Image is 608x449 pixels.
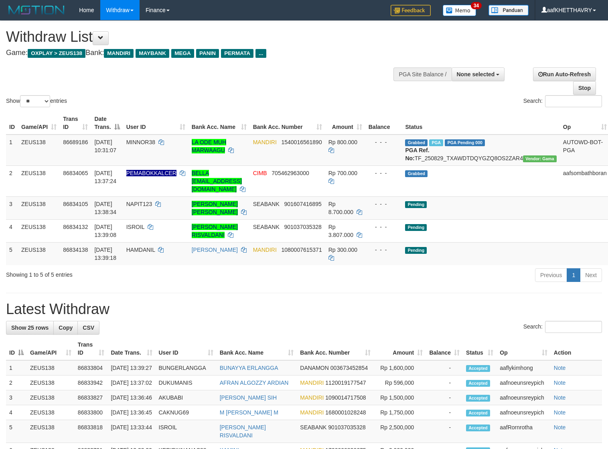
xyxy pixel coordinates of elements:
th: Bank Acc. Name: activate to sort column ascending [217,337,297,360]
td: DUKUMANIS [156,376,217,390]
span: MANDIRI [300,409,324,416]
td: 86833818 [75,420,108,443]
th: User ID: activate to sort column ascending [156,337,217,360]
span: Rp 8.700.000 [328,201,353,215]
a: Note [554,424,566,431]
a: Show 25 rows [6,321,54,335]
td: 1 [6,135,18,166]
th: Game/API: activate to sort column ascending [27,337,75,360]
td: ZEUS138 [27,376,75,390]
span: 86834065 [63,170,88,176]
span: Nama rekening ada tanda titik/strip, harap diedit [126,170,176,176]
td: 5 [6,242,18,265]
span: MINNOR38 [126,139,155,145]
td: AKUBABI [156,390,217,405]
td: Rp 596,000 [374,376,426,390]
span: 86834105 [63,201,88,207]
span: Vendor URL: https://trx31.1velocity.biz [523,155,557,162]
td: 86833827 [75,390,108,405]
span: MANDIRI [253,139,277,145]
th: Game/API: activate to sort column ascending [18,112,60,135]
span: HAMDANIL [126,247,155,253]
td: 3 [6,196,18,219]
td: - [426,390,463,405]
span: [DATE] 13:38:34 [94,201,116,215]
span: Copy 705462963000 to clipboard [272,170,309,176]
span: Pending [405,201,427,208]
span: Accepted [466,410,490,416]
span: Marked by aafkaynarin [429,139,443,146]
th: ID [6,112,18,135]
span: Copy 1540016561890 to clipboard [281,139,322,145]
span: PANIN [196,49,219,58]
span: Copy 003673452854 to clipboard [330,365,368,371]
td: Rp 1,600,000 [374,360,426,376]
td: - [426,420,463,443]
th: Bank Acc. Name: activate to sort column ascending [188,112,250,135]
div: Showing 1 to 5 of 5 entries [6,267,247,279]
th: Amount: activate to sort column ascending [374,337,426,360]
th: Op: activate to sort column ascending [497,337,551,360]
a: Next [580,268,602,282]
span: [DATE] 13:39:08 [94,224,116,238]
td: [DATE] 13:36:46 [107,390,155,405]
div: - - - [369,169,399,177]
span: [DATE] 10:31:07 [94,139,116,153]
td: ZEUS138 [18,219,60,242]
td: - [426,405,463,420]
td: [DATE] 13:37:02 [107,376,155,390]
h1: Latest Withdraw [6,301,602,317]
img: panduan.png [488,5,529,16]
td: [DATE] 13:36:45 [107,405,155,420]
td: 5 [6,420,27,443]
span: Rp 800.000 [328,139,357,145]
a: [PERSON_NAME] SIH [220,394,277,401]
td: 4 [6,219,18,242]
h1: Withdraw List [6,29,397,45]
label: Search: [523,95,602,107]
td: ZEUS138 [27,420,75,443]
a: 1 [567,268,580,282]
div: PGA Site Balance / [393,67,451,81]
span: Copy 1080007615371 to clipboard [281,247,322,253]
span: Pending [405,224,427,231]
span: OXPLAY > ZEUS138 [28,49,85,58]
a: CSV [77,321,99,335]
span: Accepted [466,425,490,431]
span: 34 [471,2,482,9]
th: Date Trans.: activate to sort column descending [91,112,123,135]
th: User ID: activate to sort column ascending [123,112,188,135]
button: None selected [452,67,505,81]
span: SEABANK [300,424,326,431]
input: Search: [545,321,602,333]
span: MANDIRI [300,394,324,401]
img: Feedback.jpg [391,5,431,16]
td: 2 [6,376,27,390]
span: Rp 300.000 [328,247,357,253]
a: [PERSON_NAME] [192,247,238,253]
td: ZEUS138 [18,165,60,196]
a: Stop [573,81,596,95]
td: aafnoeunsreypich [497,405,551,420]
label: Show entries [6,95,67,107]
span: 86689186 [63,139,88,145]
td: Rp 1,750,000 [374,405,426,420]
a: [PERSON_NAME] [PERSON_NAME] [192,201,238,215]
td: - [426,360,463,376]
div: - - - [369,223,399,231]
a: [PERSON_NAME] RISVALDANI [192,224,238,238]
span: Pending [405,247,427,254]
div: - - - [369,246,399,254]
td: 2 [6,165,18,196]
div: - - - [369,138,399,146]
a: BELLA [EMAIL_ADDRESS][DOMAIN_NAME] [192,170,242,192]
td: Rp 1,500,000 [374,390,426,405]
span: MANDIRI [253,247,277,253]
span: ... [255,49,266,58]
span: SEABANK [253,224,280,230]
th: Trans ID: activate to sort column ascending [60,112,91,135]
a: Note [554,365,566,371]
span: Show 25 rows [11,325,49,331]
td: TF_250829_TXAWDTDQYGZQ8OS2ZAR4 [402,135,559,166]
span: Accepted [466,365,490,372]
